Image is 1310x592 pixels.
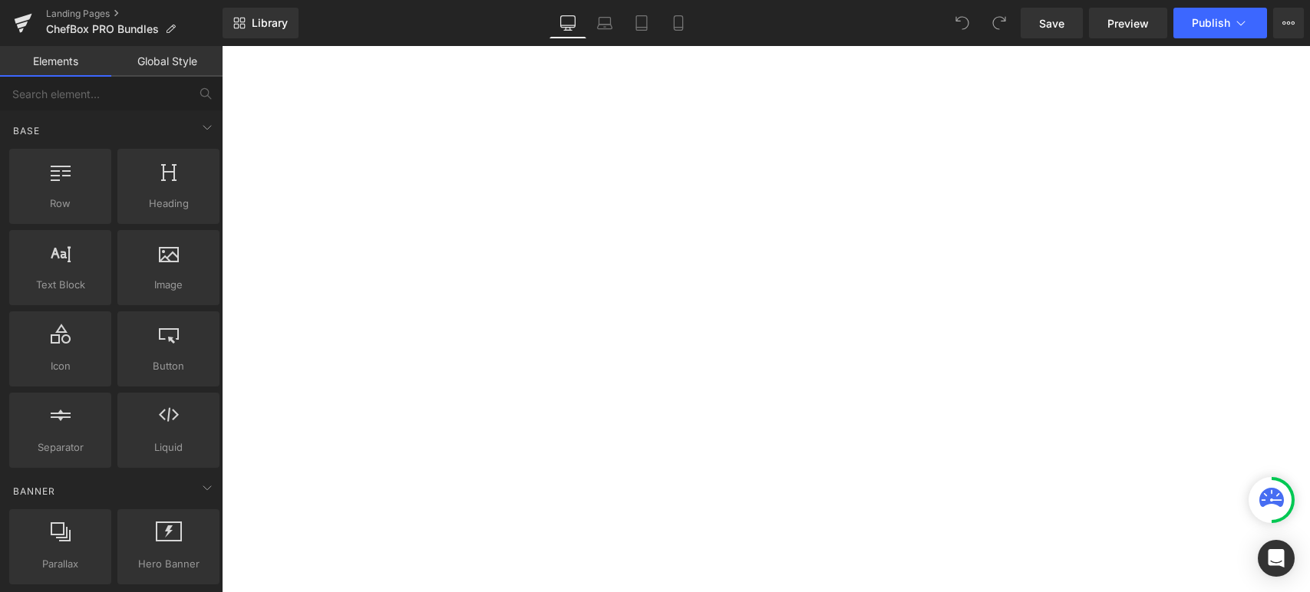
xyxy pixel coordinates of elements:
[252,16,288,30] span: Library
[12,484,57,498] span: Banner
[1192,17,1230,29] span: Publish
[1173,8,1267,38] button: Publish
[1107,15,1149,31] span: Preview
[46,8,223,20] a: Landing Pages
[14,196,107,212] span: Row
[12,123,41,138] span: Base
[14,439,107,456] span: Separator
[947,8,978,38] button: Undo
[586,8,623,38] a: Laptop
[549,8,586,38] a: Desktop
[111,46,223,77] a: Global Style
[223,8,299,38] a: New Library
[122,358,215,374] span: Button
[1039,15,1064,31] span: Save
[122,556,215,572] span: Hero Banner
[660,8,697,38] a: Mobile
[1258,540,1295,577] div: Open Intercom Messenger
[1273,8,1304,38] button: More
[623,8,660,38] a: Tablet
[14,358,107,374] span: Icon
[14,556,107,572] span: Parallax
[1089,8,1167,38] a: Preview
[984,8,1015,38] button: Redo
[14,277,107,293] span: Text Block
[46,23,159,35] span: ChefBox PRO Bundles
[122,196,215,212] span: Heading
[122,439,215,456] span: Liquid
[122,277,215,293] span: Image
